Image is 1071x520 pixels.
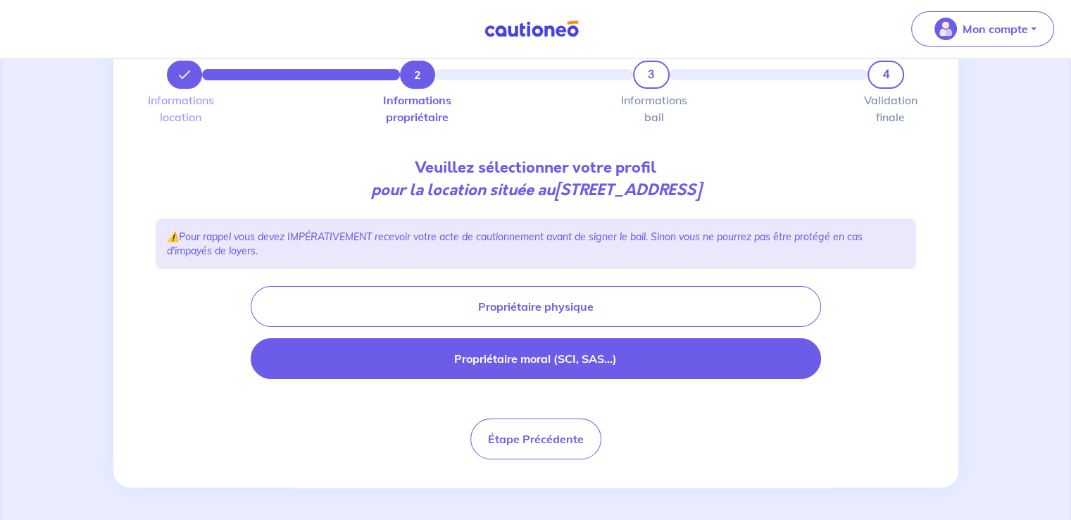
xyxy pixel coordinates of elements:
[470,419,601,459] button: Étape Précédente
[251,338,821,379] button: Propriétaire moral (SCI, SAS...)
[934,18,957,40] img: illu_account_valid_menu.svg
[400,61,435,89] button: 2
[167,94,195,123] label: Informations location
[640,94,668,123] label: Informations bail
[251,286,821,327] button: Propriétaire physique
[403,94,432,123] label: Informations propriétaire
[167,230,863,257] em: Pour rappel vous devez IMPÉRATIVEMENT recevoir votre acte de cautionnement avant de signer le bai...
[877,94,905,123] label: Validation finale
[911,11,1054,47] button: illu_account_valid_menu.svgMon compte
[156,156,916,202] p: Veuillez sélectionner votre profil
[167,230,905,258] p: ⚠️
[479,20,584,38] img: Cautioneo
[371,179,701,201] em: pour la location située au
[963,20,1028,37] p: Mon compte
[555,179,701,201] strong: [STREET_ADDRESS]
